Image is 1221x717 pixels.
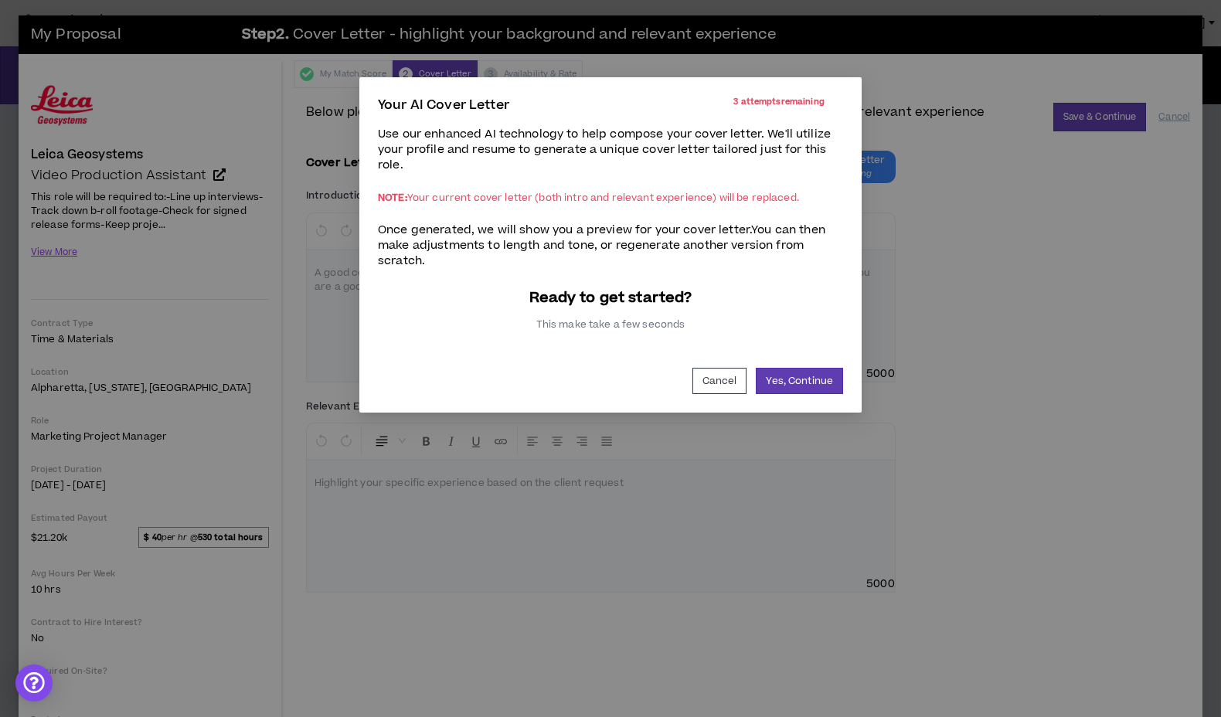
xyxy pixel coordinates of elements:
p: Your AI Cover Letter [378,96,509,114]
p: Use our enhanced AI technology to help compose your cover letter. We'll utilize your profile and ... [378,127,843,173]
p: 3 attempts remaining [733,96,825,108]
button: Cancel [692,368,747,394]
p: Once generated, we will show you a preview for your cover letter. You can then make adjustments t... [378,223,843,269]
p: Ready to get started? [378,287,843,309]
div: Open Intercom Messenger [15,664,53,702]
button: Yes, Continue [756,368,843,394]
p: This make take a few seconds [378,318,843,331]
p: Your current cover letter (both intro and relevant experience) will be replaced. [378,192,799,204]
span: NOTE: [378,191,407,205]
